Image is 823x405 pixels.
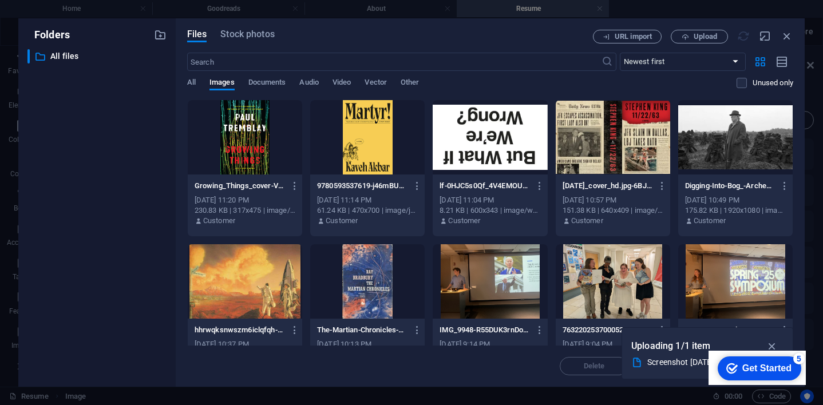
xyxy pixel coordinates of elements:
div: [DATE] 9:04 PM [563,339,663,350]
i: Create new folder [154,29,167,41]
button: Upload [671,30,728,43]
span: Stock photos [220,27,274,41]
a: Skip to main content [5,5,81,14]
div: [DATE] 10:13 PM [317,339,418,350]
i: Minimize [759,30,771,42]
div: [DATE] 11:04 PM [440,195,540,205]
div: 8.21 KB | 600x343 | image/webp [440,205,540,216]
div: ​ [27,49,30,63]
p: 11-22-63_cover_hd.jpg-6BJRwNXMYRjQFy2yJ4wCqg.webp [563,181,653,191]
p: hhrwqksnwszm6iclqfqh-wRdnZzJvlkohr9ImKAwqIw.jpg [195,325,285,335]
div: 151.38 KB | 640x409 | image/webp [563,205,663,216]
span: URL import [615,33,652,40]
p: The-Martian-Chronicles-etQaLVdgK9XmSWB7fzC5Wg.jpg [317,325,407,335]
div: Get Started 5 items remaining, 0% complete [9,6,93,30]
p: 7632202537000529923-er1VoECez_Qkj26bPW1Ppw.jpeg [563,325,653,335]
p: 9780593537619-j46mBU2lwgk9My1TuqBVYw.jpg [317,181,407,191]
div: 61.24 KB | 470x700 | image/jpeg [317,205,418,216]
p: All files [50,50,145,63]
p: Digging-Into-Bog_-Archeological-Finds-and-the-Work-of-Seamus-Heaney-2-e8Bpl3nqMJ7PqLTP_TZmLw.jpg [685,181,775,191]
span: Upload [694,33,717,40]
span: Files [187,27,207,41]
i: Close [781,30,793,42]
p: Customer [326,216,358,226]
span: Audio [299,76,318,92]
div: [DATE] 10:37 PM [195,339,295,350]
span: Images [209,76,235,92]
div: 5 [85,2,96,14]
div: [DATE] 9:14 PM [440,339,540,350]
button: URL import [593,30,662,43]
div: [DATE] 10:57 PM [563,195,663,205]
div: [DATE] 11:20 PM [195,195,295,205]
span: Documents [248,76,286,92]
p: Growing_Things_cover-Vcse04GFntrESSnHVPdLpw.jpg [195,181,285,191]
div: Screenshot [DATE] 7.51.21 PM.png [647,356,759,369]
p: Folders [27,27,70,42]
span: Vector [365,76,387,92]
div: [DATE] 10:49 PM [685,195,786,205]
p: Customer [571,216,603,226]
span: All [187,76,196,92]
p: Uploading 1/1 item [631,339,711,354]
input: Search [187,53,602,71]
p: IMG_9948-R55DUK3rnDozCowHAtRaBQ.jpeg [440,325,530,335]
p: Displays only files that are not in use on the website. Files added during this session can still... [753,78,793,88]
span: Other [401,76,419,92]
div: [DATE] 11:14 PM [317,195,418,205]
p: lf-0HJC5s0Qf_4V4EMOURnBZA.webp [440,181,530,191]
div: 230.83 KB | 317x475 | image/jpeg [195,205,295,216]
span: Video [333,76,351,92]
p: IMG_9986-c3MlOyN7sAN3nKwha4rwzA.jpeg [685,325,775,335]
p: Customer [203,216,235,226]
div: 175.82 KB | 1920x1080 | image/jpeg [685,205,786,216]
p: Customer [694,216,726,226]
p: Customer [448,216,480,226]
div: Get Started [34,13,83,23]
